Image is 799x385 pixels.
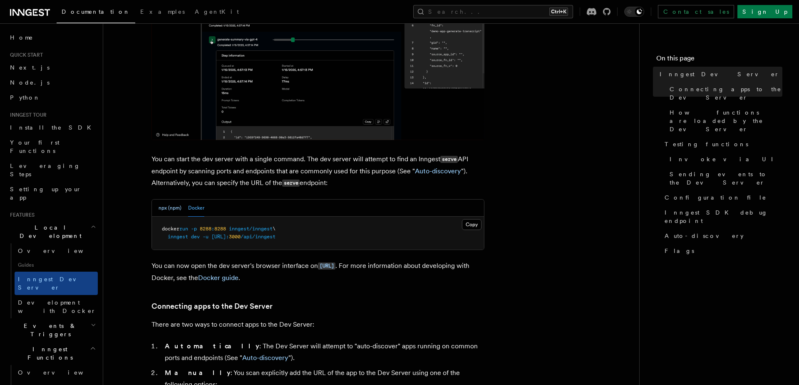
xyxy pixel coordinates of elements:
[665,140,748,148] span: Testing functions
[10,94,40,101] span: Python
[661,243,782,258] a: Flags
[10,162,80,177] span: Leveraging Steps
[15,243,98,258] a: Overview
[165,369,231,377] strong: Manually
[57,2,135,23] a: Documentation
[670,155,780,163] span: Invoke via UI
[18,299,96,314] span: Development with Docker
[658,5,734,18] a: Contact sales
[656,53,782,67] h4: On this page
[666,167,782,190] a: Sending events to the Dev Server
[214,226,226,232] span: 8288
[665,193,767,202] span: Configuration file
[229,226,273,232] span: inngest/inngest
[670,108,782,133] span: How functions are loaded by the Dev Server
[7,212,35,218] span: Features
[665,247,694,255] span: Flags
[282,180,300,187] code: serve
[203,234,208,240] span: -u
[273,226,275,232] span: \
[665,208,782,225] span: Inngest SDK debug endpoint
[191,226,197,232] span: -p
[179,226,188,232] span: run
[242,354,288,362] a: Auto-discovery
[661,228,782,243] a: Auto-discovery
[7,90,98,105] a: Python
[549,7,568,16] kbd: Ctrl+K
[318,262,335,270] code: [URL]
[737,5,792,18] a: Sign Up
[200,226,211,232] span: 8288
[7,318,98,342] button: Events & Triggers
[151,153,484,189] p: You can start the dev server with a single command. The dev server will attempt to find an Innges...
[7,182,98,205] a: Setting up your app
[159,200,181,217] button: npx (npm)
[318,262,335,270] a: [URL]
[666,105,782,137] a: How functions are loaded by the Dev Server
[670,85,782,102] span: Connecting apps to the Dev Server
[656,67,782,82] a: Inngest Dev Server
[229,234,241,240] span: 3000
[10,186,82,201] span: Setting up your app
[211,226,214,232] span: :
[18,247,104,254] span: Overview
[7,60,98,75] a: Next.js
[413,5,573,18] button: Search...Ctrl+K
[462,219,481,230] button: Copy
[7,322,91,338] span: Events & Triggers
[198,274,238,282] a: Docker guide
[7,342,98,365] button: Inngest Functions
[7,112,47,118] span: Inngest tour
[661,205,782,228] a: Inngest SDK debug endpoint
[188,200,204,217] button: Docker
[7,120,98,135] a: Install the SDK
[10,124,96,131] span: Install the SDK
[151,319,484,330] p: There are two ways to connect apps to the Dev Server:
[151,260,484,284] p: You can now open the dev server's browser interface on . For more information about developing wi...
[165,342,259,350] strong: Automatically
[190,2,244,22] a: AgentKit
[140,8,185,15] span: Examples
[135,2,190,22] a: Examples
[7,75,98,90] a: Node.js
[660,70,779,78] span: Inngest Dev Server
[624,7,644,17] button: Toggle dark mode
[7,220,98,243] button: Local Development
[241,234,275,240] span: /api/inngest
[15,295,98,318] a: Development with Docker
[10,139,60,154] span: Your first Functions
[18,369,104,376] span: Overview
[666,152,782,167] a: Invoke via UI
[7,135,98,158] a: Your first Functions
[666,82,782,105] a: Connecting apps to the Dev Server
[10,64,50,71] span: Next.js
[62,8,130,15] span: Documentation
[7,30,98,45] a: Home
[7,223,91,240] span: Local Development
[670,170,782,187] span: Sending events to the Dev Server
[195,8,239,15] span: AgentKit
[665,232,744,240] span: Auto-discovery
[15,365,98,380] a: Overview
[162,340,484,364] li: : The Dev Server will attempt to "auto-discover" apps running on common ports and endpoints (See ...
[15,258,98,272] span: Guides
[162,226,179,232] span: docker
[661,190,782,205] a: Configuration file
[440,156,458,163] code: serve
[10,79,50,86] span: Node.js
[7,52,43,58] span: Quick start
[661,137,782,152] a: Testing functions
[191,234,200,240] span: dev
[10,33,33,42] span: Home
[211,234,229,240] span: [URL]:
[7,345,90,362] span: Inngest Functions
[7,243,98,318] div: Local Development
[151,300,273,312] a: Connecting apps to the Dev Server
[15,272,98,295] a: Inngest Dev Server
[168,234,188,240] span: inngest
[7,158,98,182] a: Leveraging Steps
[18,276,89,291] span: Inngest Dev Server
[415,167,461,175] a: Auto-discovery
